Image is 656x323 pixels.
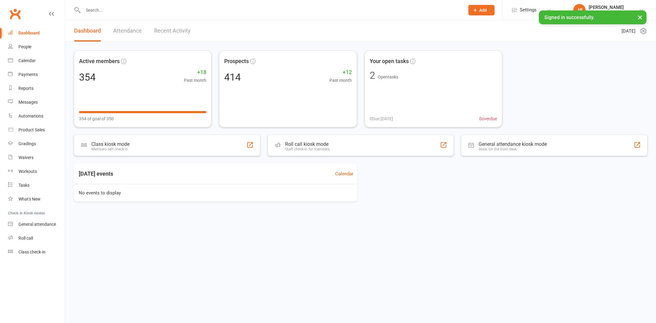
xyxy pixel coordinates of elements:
span: +12 [329,68,352,77]
a: Dashboard [74,20,101,42]
a: Attendance [113,20,142,42]
span: 0 Due [DATE] [370,115,393,122]
a: Reports [8,82,65,95]
span: [DATE] [622,27,635,35]
a: Gradings [8,137,65,151]
a: Messages [8,95,65,109]
div: 354 [79,72,96,82]
button: × [634,10,646,24]
span: Prospects [224,57,249,66]
span: Active members [79,57,120,66]
span: Settings [520,3,537,17]
div: 2 [370,70,375,80]
div: [PERSON_NAME] [589,5,626,10]
div: JS [573,4,586,16]
a: Workouts [8,165,65,178]
div: Dashboard [18,30,40,35]
div: Roll call kiosk mode [285,141,330,147]
div: Roll call [18,236,33,241]
span: 354 of goal of 350 [79,115,114,122]
div: Staff check-in for members [285,147,330,151]
a: Class kiosk mode [8,245,65,259]
span: Add [479,8,487,13]
div: Great for the front desk [479,147,547,151]
a: People [8,40,65,54]
a: Calendar [8,54,65,68]
a: Waivers [8,151,65,165]
div: Product Sales [18,127,45,132]
div: Reports [18,86,34,91]
a: Recent Activity [154,20,191,42]
div: Class kiosk mode [91,141,129,147]
span: Past month [184,77,206,84]
div: Class check-in [18,249,46,254]
div: Payments [18,72,38,77]
h3: [DATE] events [74,168,118,179]
span: Signed in successfully. [544,14,594,20]
a: Clubworx [7,6,23,22]
div: Messages [18,100,38,105]
div: Members self check-in [91,147,129,151]
div: No events to display [71,184,360,201]
span: +18 [184,68,206,77]
button: Add [468,5,495,15]
span: Past month [329,77,352,84]
div: General attendance [18,222,56,227]
a: Product Sales [8,123,65,137]
a: General attendance kiosk mode [8,217,65,231]
span: 0 overdue [479,115,497,122]
div: 414 [224,72,241,82]
a: Calendar [335,170,353,177]
span: Your open tasks [370,57,409,66]
a: Dashboard [8,26,65,40]
a: What's New [8,192,65,206]
div: Guy's Karate School [589,10,626,16]
a: Automations [8,109,65,123]
div: General attendance kiosk mode [479,141,547,147]
div: Waivers [18,155,34,160]
a: Tasks [8,178,65,192]
a: Payments [8,68,65,82]
div: Automations [18,114,43,118]
div: Calendar [18,58,36,63]
div: Gradings [18,141,36,146]
div: Workouts [18,169,37,174]
div: People [18,44,31,49]
input: Search... [81,6,460,14]
div: What's New [18,197,41,201]
span: Open tasks [378,74,398,79]
div: Tasks [18,183,30,188]
a: Roll call [8,231,65,245]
